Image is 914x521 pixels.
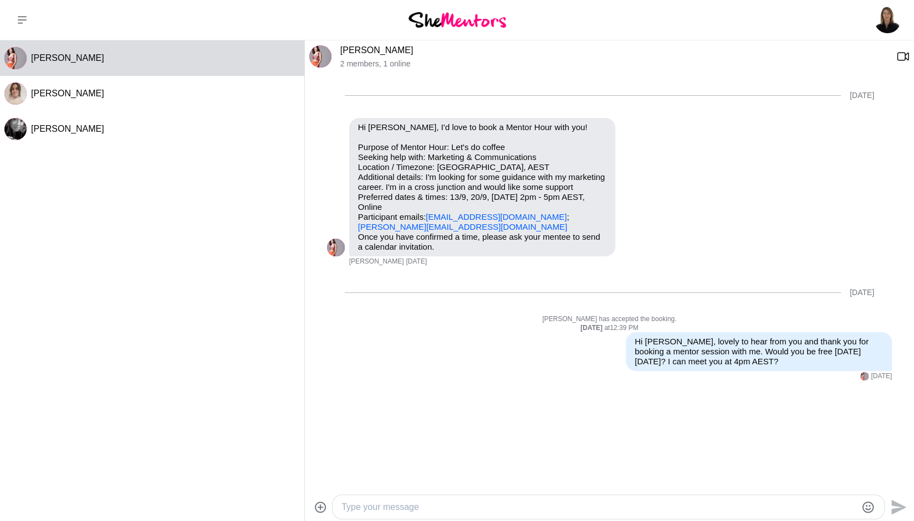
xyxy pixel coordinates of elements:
[860,372,869,380] div: Lilian Khaw
[4,47,27,69] img: L
[635,337,883,367] p: Hi [PERSON_NAME], lovely to hear from you and thank you for booking a mentor session with me. Wou...
[340,59,887,69] p: 2 members , 1 online
[4,47,27,69] div: Lilian Khaw
[850,91,874,100] div: [DATE]
[4,82,27,105] div: Elle Thorne
[327,239,345,256] img: L
[358,142,606,232] p: Purpose of Mentor Hour: Let's do coffee Seeking help with: Marketing & Communications Location / ...
[358,232,606,252] p: Once you have confirmed a time, please ask your mentee to send a calendar invitation.
[409,12,506,27] img: She Mentors Logo
[341,501,856,514] textarea: Type your message
[860,372,869,380] img: L
[4,118,27,140] img: S
[4,118,27,140] div: Starla
[406,257,427,266] time: 2025-09-12T03:45:39.981Z
[309,45,331,68] div: Lilian Khaw
[885,494,910,519] button: Send
[358,222,568,231] a: [PERSON_NAME][EMAIL_ADDRESS][DOMAIN_NAME]
[4,82,27,105] img: E
[358,122,606,132] p: Hi [PERSON_NAME], I'd love to book a Mentor Hour with you!
[861,501,875,514] button: Emoji picker
[31,89,104,98] span: [PERSON_NAME]
[31,124,104,133] span: [PERSON_NAME]
[309,45,331,68] img: L
[340,45,413,55] a: [PERSON_NAME]
[31,53,104,63] span: [PERSON_NAME]
[327,239,345,256] div: Lilian Khaw
[426,212,566,221] a: [EMAIL_ADDRESS][DOMAIN_NAME]
[850,288,874,297] div: [DATE]
[327,324,892,333] div: at 12:39 PM
[327,315,892,324] p: [PERSON_NAME] has accepted the booking.
[874,7,901,33] img: Narelle Sisley
[871,372,892,381] time: 2025-09-14T04:40:21.368Z
[580,324,604,332] strong: [DATE]
[349,257,404,266] span: [PERSON_NAME]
